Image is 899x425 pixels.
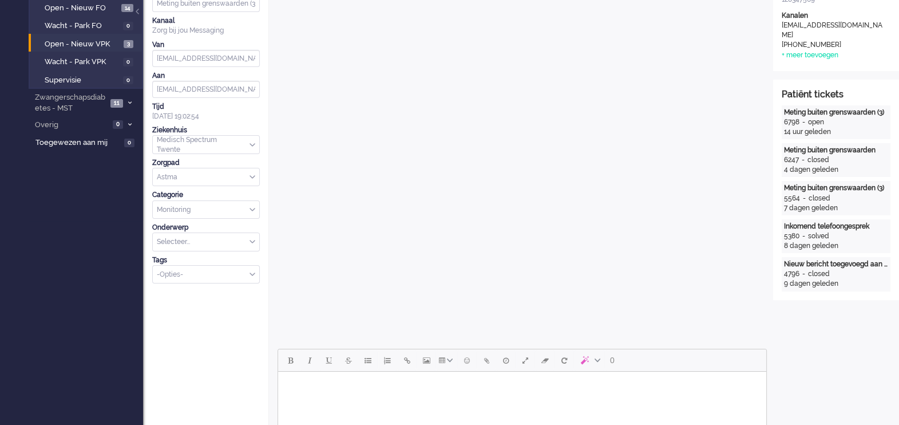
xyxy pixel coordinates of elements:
a: Open - Nieuw FO 14 [33,1,142,14]
div: Van [152,40,260,50]
button: Fullscreen [516,351,535,370]
div: 6798 [784,117,799,127]
button: Strikethrough [339,351,358,370]
span: 11 [110,99,123,108]
button: AI [574,351,605,370]
div: 8 dagen geleden [784,241,888,251]
div: Zorg bij jou Messaging [152,26,260,36]
div: Tags [152,255,260,265]
button: Bold [280,351,300,370]
div: Kanaal [152,16,260,26]
a: Supervisie 0 [33,73,142,86]
button: Reset content [555,351,574,370]
div: Onderwerp [152,223,260,233]
div: [DATE] 19:02:54 [152,102,260,121]
div: 5564 [784,194,800,203]
div: closed [809,194,830,203]
span: 0 [610,356,615,365]
span: 0 [123,58,133,66]
div: + meer toevoegen [782,50,838,60]
a: Wacht - Park VPK 0 [33,55,142,68]
button: Emoticons [457,351,477,370]
div: Meting buiten grenswaarden (3) [784,108,888,117]
div: - [799,269,808,279]
div: Meting buiten grenswaarden (3) [784,183,888,193]
button: Underline [319,351,339,370]
div: - [799,117,808,127]
button: Italic [300,351,319,370]
span: 0 [113,120,123,129]
div: 7 dagen geleden [784,203,888,213]
div: Aan [152,71,260,81]
div: - [799,231,808,241]
div: 5380 [784,231,799,241]
a: Wacht - Park FO 0 [33,19,142,32]
span: Toegewezen aan mij [35,137,121,148]
div: Meting buiten grenswaarden [784,145,888,155]
span: Supervisie [45,75,120,86]
div: Patiënt tickets [782,88,890,101]
div: open [808,117,824,127]
div: Inkomend telefoongesprek [784,222,888,231]
div: - [799,155,807,165]
div: Zorgpad [152,158,260,168]
div: Ziekenhuis [152,125,260,135]
span: Zwangerschapsdiabetes - MST [33,92,107,113]
div: 4796 [784,269,799,279]
span: 3 [124,40,133,49]
div: Nieuw bericht toegevoegd aan gesprek [784,259,888,269]
div: Tijd [152,102,260,112]
div: 4 dagen geleden [784,165,888,175]
div: 6247 [784,155,799,165]
div: solved [808,231,829,241]
div: closed [808,269,830,279]
div: 9 dagen geleden [784,279,888,289]
a: Open - Nieuw VPK 3 [33,37,142,50]
span: 14 [121,4,133,13]
span: 0 [124,139,134,147]
span: Overig [33,120,109,131]
div: Kanalen [782,11,890,21]
button: Numbered list [378,351,397,370]
div: Select Tags [152,265,260,284]
div: closed [807,155,829,165]
button: Clear formatting [535,351,555,370]
button: 0 [605,351,620,370]
div: Categorie [152,190,260,200]
button: Insert/edit image [417,351,436,370]
span: 0 [123,22,133,30]
span: Wacht - Park VPK [45,57,120,68]
button: Delay message [496,351,516,370]
a: Toegewezen aan mij 0 [33,136,143,148]
button: Bullet list [358,351,378,370]
button: Table [436,351,457,370]
span: Open - Nieuw VPK [45,39,121,50]
span: Open - Nieuw FO [45,3,118,14]
span: Wacht - Park FO [45,21,120,32]
div: - [800,194,809,203]
button: Add attachment [477,351,496,370]
div: 14 uur geleden [784,127,888,137]
span: 0 [123,76,133,85]
button: Insert/edit link [397,351,417,370]
div: [EMAIL_ADDRESS][DOMAIN_NAME] [782,21,885,40]
div: [PHONE_NUMBER] [782,40,885,50]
